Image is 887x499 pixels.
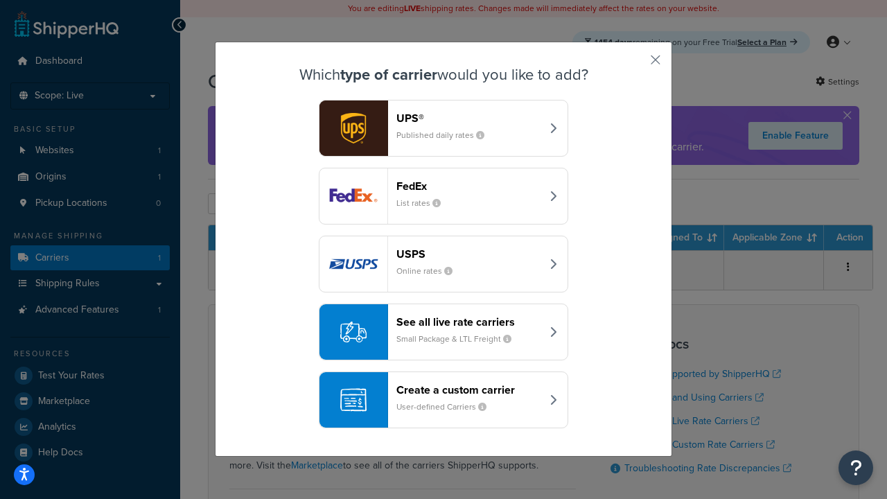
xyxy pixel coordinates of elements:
header: Create a custom carrier [396,383,541,396]
header: USPS [396,247,541,261]
button: See all live rate carriersSmall Package & LTL Freight [319,304,568,360]
button: fedEx logoFedExList rates [319,168,568,225]
img: icon-carrier-liverate-becf4550.svg [340,319,367,345]
header: FedEx [396,180,541,193]
h3: Which would you like to add? [250,67,637,83]
img: ups logo [319,100,387,156]
strong: type of carrier [340,63,437,86]
img: fedEx logo [319,168,387,224]
small: Published daily rates [396,129,495,141]
button: Create a custom carrierUser-defined Carriers [319,371,568,428]
small: Online rates [396,265,464,277]
button: usps logoUSPSOnline rates [319,236,568,292]
small: Small Package & LTL Freight [396,333,522,345]
header: See all live rate carriers [396,315,541,329]
button: Open Resource Center [838,450,873,485]
small: User-defined Carriers [396,401,498,413]
header: UPS® [396,112,541,125]
img: icon-carrier-custom-c93b8a24.svg [340,387,367,413]
small: List rates [396,197,452,209]
img: usps logo [319,236,387,292]
button: ups logoUPS®Published daily rates [319,100,568,157]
